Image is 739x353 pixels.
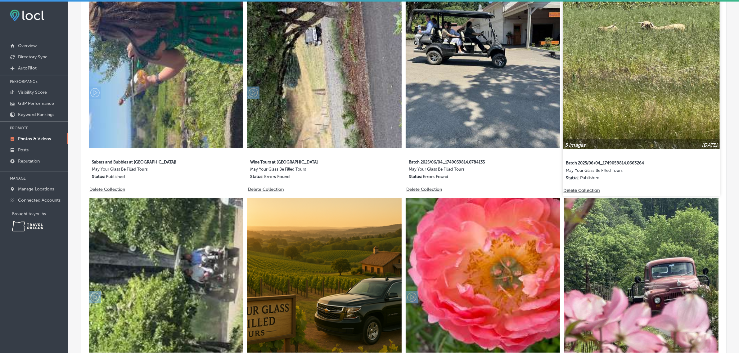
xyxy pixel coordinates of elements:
p: Reputation [18,159,40,164]
img: Travel Oregon [12,221,43,231]
p: Delete Collection [248,187,283,192]
img: Collection thumbnail [406,198,560,353]
p: AutoPilot [18,65,37,71]
p: Status: [250,174,264,179]
p: Manage Locations [18,186,54,192]
p: 5 images [565,142,586,148]
p: Status: [409,174,422,179]
p: [DATE] [702,142,718,148]
p: Delete Collection [406,187,441,192]
label: Batch 2025/06/04_1749059814.0663264 [566,157,678,168]
p: Status: [92,174,105,179]
p: Errors Found [423,174,448,179]
p: Overview [18,43,37,48]
p: Delete Collection [564,188,599,194]
p: Visibility Score [18,90,47,95]
p: Brought to you by [12,212,68,216]
p: GBP Performance [18,101,54,106]
label: Batch 2025/06/04_1749059814.0784135 [409,156,520,167]
p: Errors Found [264,174,290,179]
img: Collection thumbnail [89,198,243,353]
p: Published [580,175,599,180]
label: May Your Glass Be Filled Tours [409,167,520,174]
p: Photos & Videos [18,136,51,141]
p: Keyword Rankings [18,112,54,117]
label: May Your Glass Be Filled Tours [566,168,678,175]
label: Sabers and Bubbles at [GEOGRAPHIC_DATA]! [92,156,203,167]
p: Published [106,174,125,179]
label: May Your Glass Be Filled Tours [250,167,361,174]
p: Delete Collection [89,187,124,192]
p: Directory Sync [18,54,47,60]
label: Wine Tours at [GEOGRAPHIC_DATA] [250,156,361,167]
label: May Your Glass Be Filled Tours [92,167,203,174]
img: fda3e92497d09a02dc62c9cd864e3231.png [10,10,44,21]
img: Collection thumbnail [247,198,402,353]
img: Collection thumbnail [564,198,719,353]
p: Connected Accounts [18,198,61,203]
p: Posts [18,147,29,153]
p: Status: [566,175,580,180]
